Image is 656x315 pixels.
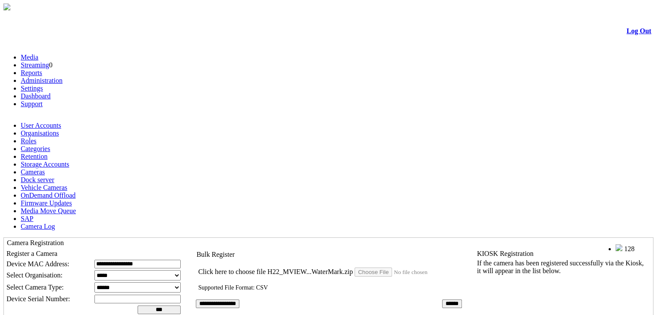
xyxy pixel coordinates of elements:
span: Welcome, System Administrator (Administrator) [489,245,598,251]
a: Media [21,54,38,61]
a: Retention [21,153,47,160]
a: Log Out [627,27,651,35]
a: Vehicle Cameras [21,184,67,191]
a: Support [21,100,43,107]
div: If the camera has been registered successfully via the Kiosk, it will appear in the list below. [477,259,644,275]
span: 0 [49,61,53,69]
a: Administration [21,77,63,84]
a: Media Move Queue [21,207,76,214]
a: Reports [21,69,42,76]
span: Device Serial Number: [6,295,70,302]
a: Dock server [21,176,54,183]
a: Streaming [21,61,49,69]
a: SAP [21,215,33,222]
span: Camera Registration [7,239,64,246]
a: Camera Log [21,223,55,230]
span: Bulk Register [197,251,235,258]
label: Click here to choose file [198,268,266,275]
span: Register a Camera [6,250,57,257]
img: bell25.png [615,244,622,251]
img: arrow-3.png [3,3,10,10]
span: H22_MVIEW_CAMMANGER_20240710_WaterMark.zip [267,268,353,275]
a: Cameras [21,168,45,176]
a: Firmware Updates [21,199,72,207]
span: Select Organisation: [6,271,63,279]
span: Device MAC Address: [6,260,69,268]
a: Dashboard [21,92,50,100]
a: Categories [21,145,50,152]
a: Organisations [21,129,59,137]
span: 128 [624,245,634,252]
a: Settings [21,85,43,92]
a: User Accounts [21,122,61,129]
span: Select Camera Type: [6,283,64,291]
span: KIOSK Registration [477,250,534,257]
a: Roles [21,137,36,145]
span: Supported File Format: CSV [198,284,268,291]
a: Storage Accounts [21,161,69,168]
a: OnDemand Offload [21,192,75,199]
